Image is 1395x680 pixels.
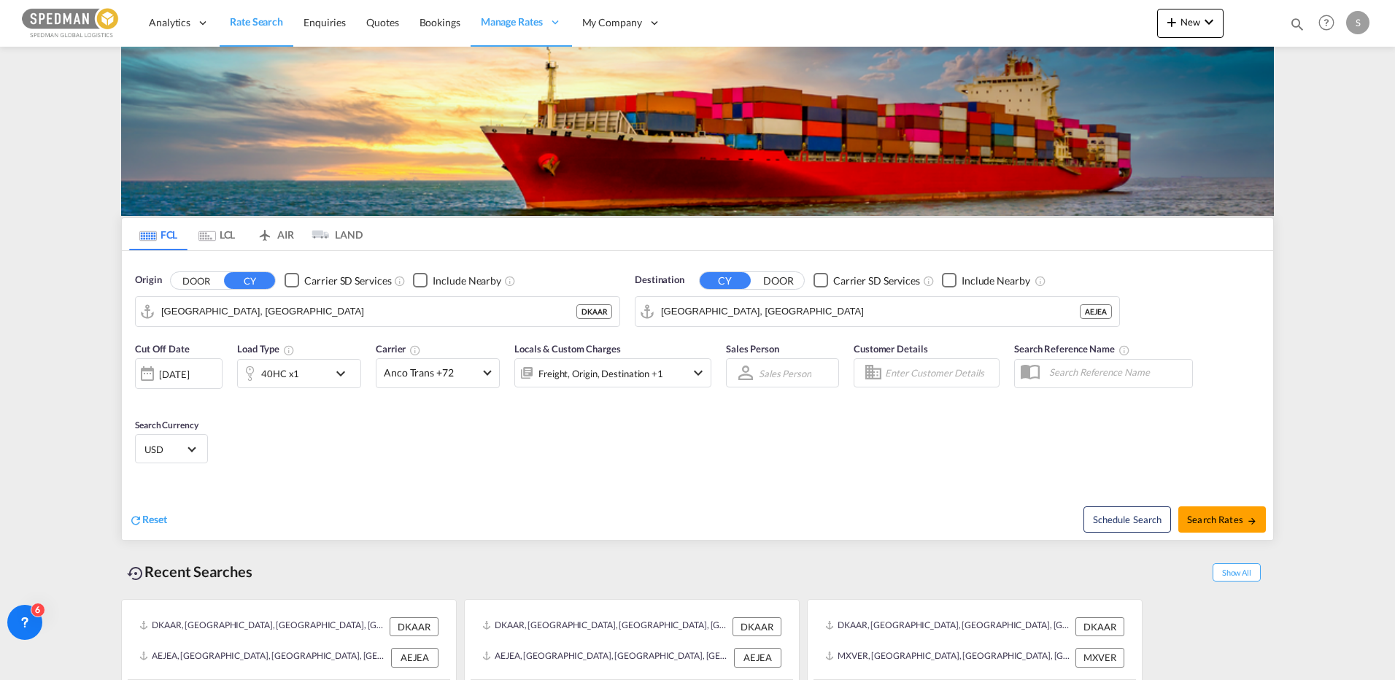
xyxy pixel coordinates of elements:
md-select: Sales Person [757,363,813,384]
md-checkbox: Checkbox No Ink [942,273,1030,288]
md-tab-item: FCL [129,218,188,250]
button: Note: By default Schedule search will only considerorigin ports, destination ports and cut off da... [1083,506,1171,533]
div: Include Nearby [962,274,1030,288]
md-checkbox: Checkbox No Ink [413,273,501,288]
span: Search Currency [135,420,198,430]
span: Help [1314,10,1339,35]
span: Bookings [420,16,460,28]
md-icon: icon-airplane [256,226,274,237]
md-input-container: Jebel Ali, AEJEA [635,297,1119,326]
div: Freight Origin Destination Factory Stuffing [538,363,663,384]
md-datepicker: Select [135,387,146,407]
span: Enquiries [304,16,346,28]
button: CY [224,272,275,289]
md-icon: icon-backup-restore [127,565,144,582]
md-icon: icon-chevron-down [1200,13,1218,31]
div: AEJEA, Jebel Ali, United Arab Emirates, Middle East, Middle East [482,648,730,667]
md-icon: Unchecked: Search for CY (Container Yard) services for all selected carriers.Checked : Search for... [923,275,935,287]
div: Origin DOOR CY Checkbox No InkUnchecked: Search for CY (Container Yard) services for all selected... [122,251,1273,540]
span: Manage Rates [481,15,543,29]
span: Sales Person [726,343,779,355]
md-icon: Unchecked: Ignores neighbouring ports when fetching rates.Checked : Includes neighbouring ports w... [1035,275,1046,287]
div: DKAAR [1075,617,1124,636]
span: Search Reference Name [1014,343,1130,355]
div: 40HC x1icon-chevron-down [237,359,361,388]
md-icon: The selected Trucker/Carrierwill be displayed in the rate results If the rates are from another f... [409,344,421,356]
input: Search by Port [661,301,1080,322]
div: Include Nearby [433,274,501,288]
md-tab-item: LAND [304,218,363,250]
span: My Company [582,15,642,30]
md-icon: icon-chevron-down [332,365,357,382]
button: DOOR [171,272,222,289]
span: Carrier [376,343,421,355]
div: MXVER [1075,648,1124,667]
md-icon: icon-information-outline [283,344,295,356]
md-tab-item: AIR [246,218,304,250]
div: DKAAR [390,617,438,636]
div: MXVER, Veracruz, Mexico, Mexico & Central America, Americas [825,648,1072,667]
div: DKAAR, Aarhus, Denmark, Northern Europe, Europe [139,617,386,636]
md-icon: icon-plus 400-fg [1163,13,1180,31]
md-icon: icon-arrow-right [1247,516,1257,526]
div: 40HC x1 [261,363,299,384]
span: Origin [135,273,161,287]
span: Anco Trans +72 [384,366,479,380]
span: Load Type [237,343,295,355]
button: Search Ratesicon-arrow-right [1178,506,1266,533]
div: DKAAR, Aarhus, Denmark, Northern Europe, Europe [825,617,1072,636]
md-checkbox: Checkbox No Ink [285,273,391,288]
div: DKAAR [733,617,781,636]
md-icon: Unchecked: Search for CY (Container Yard) services for all selected carriers.Checked : Search for... [394,275,406,287]
span: Quotes [366,16,398,28]
span: Analytics [149,15,190,30]
div: S [1346,11,1369,34]
md-icon: icon-chevron-down [689,364,707,382]
div: [DATE] [159,368,189,381]
img: c12ca350ff1b11efb6b291369744d907.png [22,7,120,39]
input: Search by Port [161,301,576,322]
md-select: Select Currency: $ USDUnited States Dollar [143,438,200,460]
span: Destination [635,273,684,287]
div: Recent Searches [121,555,258,588]
button: DOOR [753,272,804,289]
div: Carrier SD Services [833,274,920,288]
div: AEJEA, Jebel Ali, United Arab Emirates, Middle East, Middle East [139,648,387,667]
div: DKAAR [576,304,612,319]
md-input-container: Aarhus, DKAAR [136,297,619,326]
button: icon-plus 400-fgNewicon-chevron-down [1157,9,1224,38]
input: Search Reference Name [1042,361,1192,383]
md-tab-item: LCL [188,218,246,250]
span: Locals & Custom Charges [514,343,621,355]
span: Customer Details [854,343,927,355]
div: Carrier SD Services [304,274,391,288]
div: icon-refreshReset [129,512,167,528]
div: DKAAR, Aarhus, Denmark, Northern Europe, Europe [482,617,729,636]
md-checkbox: Checkbox No Ink [814,273,920,288]
md-icon: Unchecked: Ignores neighbouring ports when fetching rates.Checked : Includes neighbouring ports w... [504,275,516,287]
input: Enter Customer Details [885,362,994,384]
div: AEJEA [734,648,781,667]
div: icon-magnify [1289,16,1305,38]
div: AEJEA [391,648,438,667]
md-icon: icon-refresh [129,514,142,527]
md-icon: Your search will be saved by the below given name [1118,344,1130,356]
span: Rate Search [230,15,283,28]
button: CY [700,272,751,289]
span: New [1163,16,1218,28]
span: Reset [142,513,167,525]
md-icon: icon-magnify [1289,16,1305,32]
div: [DATE] [135,358,223,389]
span: Search Rates [1187,514,1257,525]
div: Help [1314,10,1346,36]
span: Cut Off Date [135,343,190,355]
div: AEJEA [1080,304,1112,319]
md-pagination-wrapper: Use the left and right arrow keys to navigate between tabs [129,218,363,250]
div: Freight Origin Destination Factory Stuffingicon-chevron-down [514,358,711,387]
img: LCL+%26+FCL+BACKGROUND.png [121,47,1274,216]
span: Show All [1213,563,1261,582]
span: USD [144,443,185,456]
